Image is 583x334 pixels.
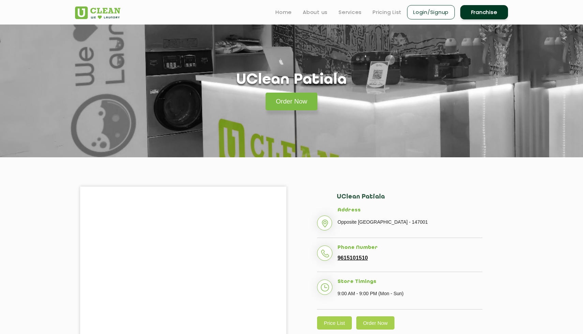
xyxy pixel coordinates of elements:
a: Pricing List [373,8,402,16]
h2: UClean Patiala [337,193,482,207]
h5: Phone Number [338,245,482,251]
a: About us [303,8,328,16]
img: UClean Laundry and Dry Cleaning [75,6,120,19]
a: Services [339,8,362,16]
a: Order Now [356,316,395,330]
a: Price List [317,316,352,330]
a: Home [275,8,292,16]
h5: Store Timings [338,279,482,285]
a: Order Now [266,93,317,110]
h1: UClean Patiala [236,71,347,89]
h5: Address [338,207,482,213]
a: 9615101510 [338,255,368,261]
p: Opposite [GEOGRAPHIC_DATA] - 147001 [338,217,482,227]
p: 9:00 AM - 9:00 PM (Mon - Sun) [338,288,482,299]
a: Login/Signup [407,5,455,19]
a: Franchise [460,5,508,19]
